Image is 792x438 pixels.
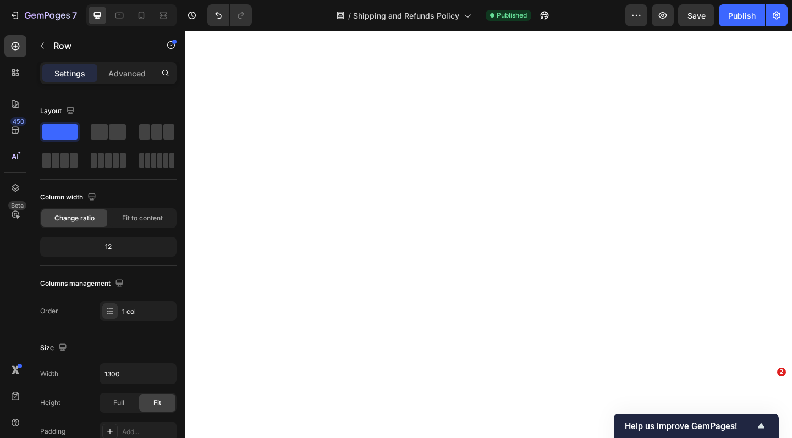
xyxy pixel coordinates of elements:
div: Undo/Redo [207,4,252,26]
iframe: Design area [185,31,792,438]
button: 7 [4,4,82,26]
p: Settings [54,68,85,79]
p: 7 [72,9,77,22]
button: Show survey - Help us improve GemPages! [625,419,768,433]
div: Size [40,341,69,356]
div: Width [40,369,58,379]
div: Beta [8,201,26,210]
span: Help us improve GemPages! [625,421,755,431]
span: Change ratio [54,213,95,223]
input: Auto [100,364,176,384]
span: Save [687,11,706,20]
span: Full [113,398,124,408]
div: Column width [40,190,98,205]
span: Fit to content [122,213,163,223]
span: / [348,10,351,21]
div: 12 [42,239,174,254]
span: Shipping and Refunds Policy [353,10,459,21]
p: Advanced [108,68,146,79]
button: Publish [719,4,765,26]
button: Save [678,4,714,26]
div: Columns management [40,276,126,291]
div: Publish [728,10,756,21]
div: Height [40,398,61,408]
div: 1 col [122,307,174,317]
span: Fit [153,398,161,408]
div: Layout [40,104,77,119]
div: 450 [10,117,26,126]
div: Order [40,306,58,316]
p: Row [53,39,147,52]
div: Add... [122,427,174,437]
div: Padding [40,426,65,436]
iframe: Intercom live chat [755,384,781,411]
span: Published [497,10,527,20]
span: 2 [777,368,786,376]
